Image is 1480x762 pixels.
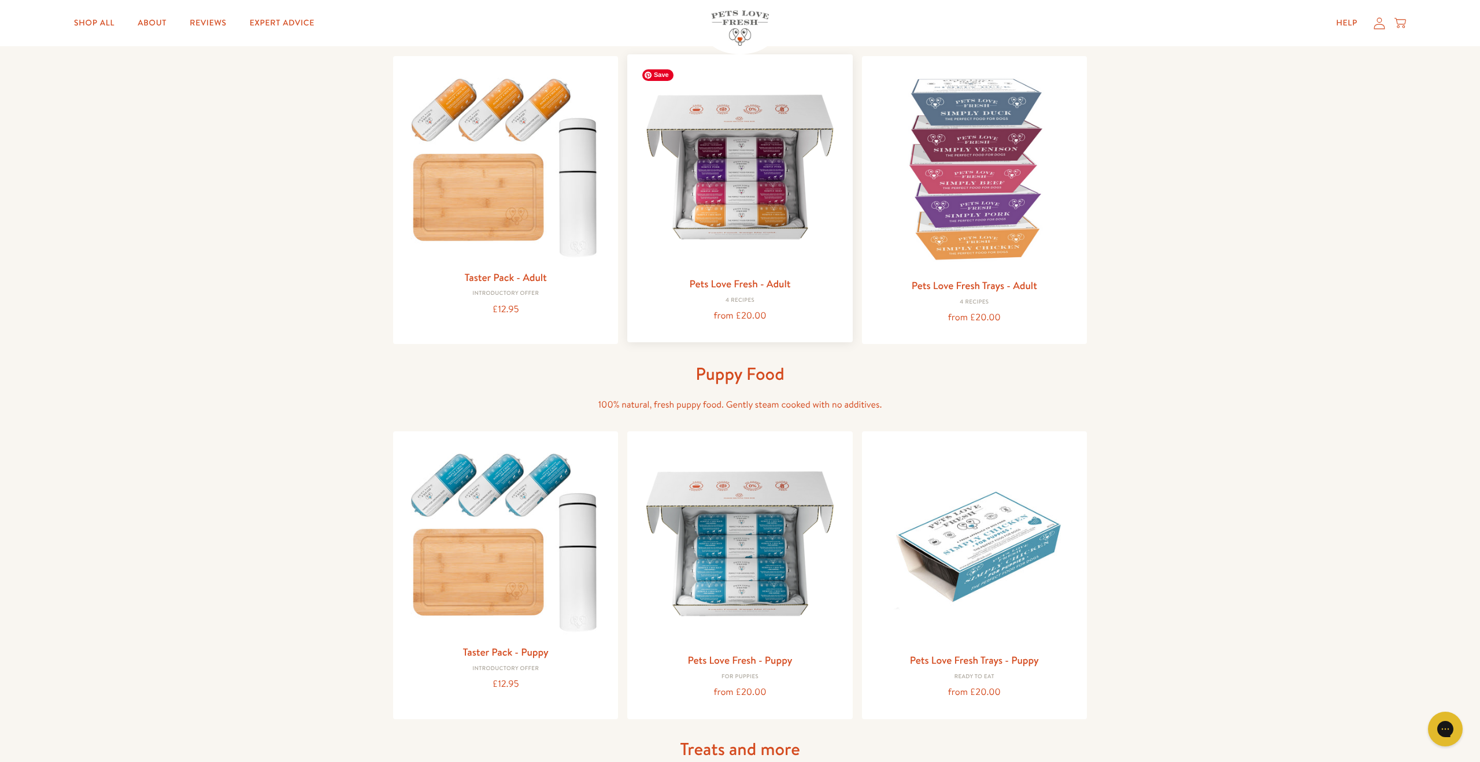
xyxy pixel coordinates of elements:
[637,297,843,304] div: 4 Recipes
[637,64,843,270] img: Pets Love Fresh - Adult
[1422,708,1468,750] iframe: Gorgias live chat messenger
[402,290,609,297] div: Introductory Offer
[637,685,843,700] div: from £20.00
[555,362,925,385] h1: Puppy Food
[402,302,609,317] div: £12.95
[642,69,674,81] span: Save
[402,441,609,639] img: Taster Pack - Puppy
[402,676,609,692] div: £12.95
[240,12,324,35] a: Expert Advice
[871,310,1078,325] div: from £20.00
[687,653,792,667] a: Pets Love Fresh - Puppy
[598,398,882,411] span: 100% natural, fresh puppy food. Gently steam cooked with no additives.
[871,441,1078,647] img: Pets Love Fresh Trays - Puppy
[871,65,1078,272] img: Pets Love Fresh Trays - Adult
[871,674,1078,680] div: Ready to eat
[711,10,769,46] img: Pets Love Fresh
[912,278,1037,293] a: Pets Love Fresh Trays - Adult
[689,276,790,291] a: Pets Love Fresh - Adult
[465,270,547,284] a: Taster Pack - Adult
[180,12,235,35] a: Reviews
[1327,12,1367,35] a: Help
[637,308,843,324] div: from £20.00
[871,299,1078,306] div: 4 Recipes
[637,441,843,647] img: Pets Love Fresh - Puppy
[637,674,843,680] div: For puppies
[402,65,609,264] img: Taster Pack - Adult
[871,685,1078,700] div: from £20.00
[128,12,176,35] a: About
[462,645,548,659] a: Taster Pack - Puppy
[910,653,1039,667] a: Pets Love Fresh Trays - Puppy
[402,665,609,672] div: Introductory Offer
[555,738,925,760] h1: Treats and more
[65,12,124,35] a: Shop All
